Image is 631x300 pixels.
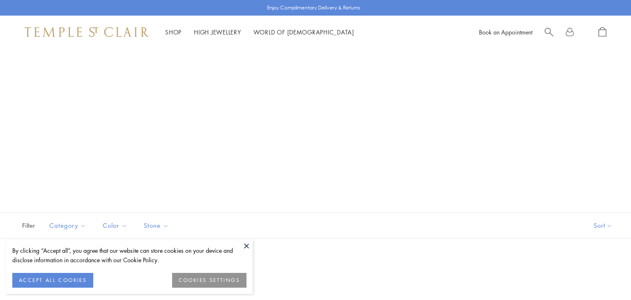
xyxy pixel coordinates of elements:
[267,4,360,12] p: Enjoy Complimentary Delivery & Returns
[99,220,134,231] span: Color
[138,216,175,235] button: Stone
[165,27,354,37] nav: Main navigation
[253,28,354,36] a: World of [DEMOGRAPHIC_DATA]World of [DEMOGRAPHIC_DATA]
[43,216,92,235] button: Category
[575,213,631,238] button: Show sort by
[479,28,532,36] a: Book an Appointment
[97,216,134,235] button: Color
[172,273,246,288] button: COOKIES SETTINGS
[12,246,246,265] div: By clicking “Accept all”, you agree that our website can store cookies on your device and disclos...
[25,27,149,37] img: Temple St. Clair
[194,28,241,36] a: High JewelleryHigh Jewellery
[45,220,92,231] span: Category
[599,27,606,37] a: Open Shopping Bag
[140,220,175,231] span: Stone
[12,273,93,288] button: ACCEPT ALL COOKIES
[545,27,553,37] a: Search
[165,28,182,36] a: ShopShop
